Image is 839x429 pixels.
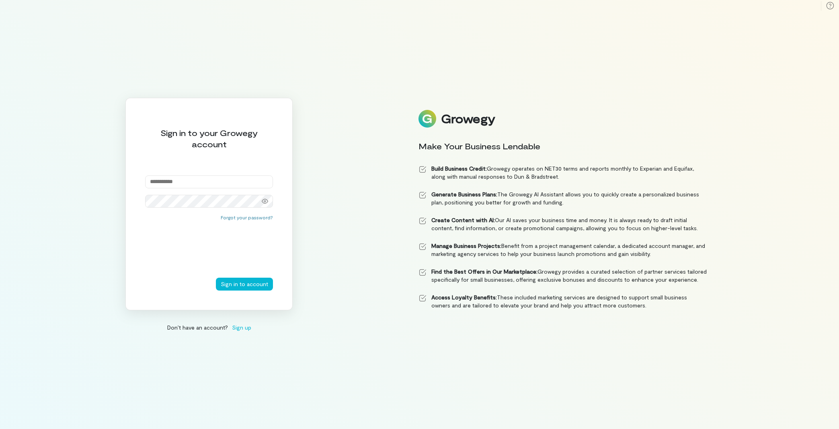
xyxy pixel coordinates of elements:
strong: Create Content with AI: [431,217,495,223]
li: The Growegy AI Assistant allows you to quickly create a personalized business plan, positioning y... [418,190,707,206]
div: Sign in to your Growegy account [145,127,273,150]
div: Don’t have an account? [125,323,293,332]
strong: Manage Business Projects: [431,242,501,249]
li: Growegy provides a curated selection of partner services tailored specifically for small business... [418,268,707,284]
strong: Generate Business Plans: [431,191,497,198]
strong: Build Business Credit: [431,165,487,172]
button: Forgot your password? [221,214,273,221]
img: Logo [418,110,436,128]
button: Sign in to account [216,278,273,291]
li: These included marketing services are designed to support small business owners and are tailored ... [418,293,707,309]
span: Sign up [232,323,251,332]
div: Make Your Business Lendable [418,140,707,152]
li: Benefit from a project management calendar, a dedicated account manager, and marketing agency ser... [418,242,707,258]
strong: Access Loyalty Benefits: [431,294,497,301]
li: Growegy operates on NET30 terms and reports monthly to Experian and Equifax, along with manual re... [418,165,707,181]
li: Our AI saves your business time and money. It is always ready to draft initial content, find info... [418,216,707,232]
strong: Find the Best Offers in Our Marketplace: [431,268,537,275]
div: Growegy [441,112,495,126]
